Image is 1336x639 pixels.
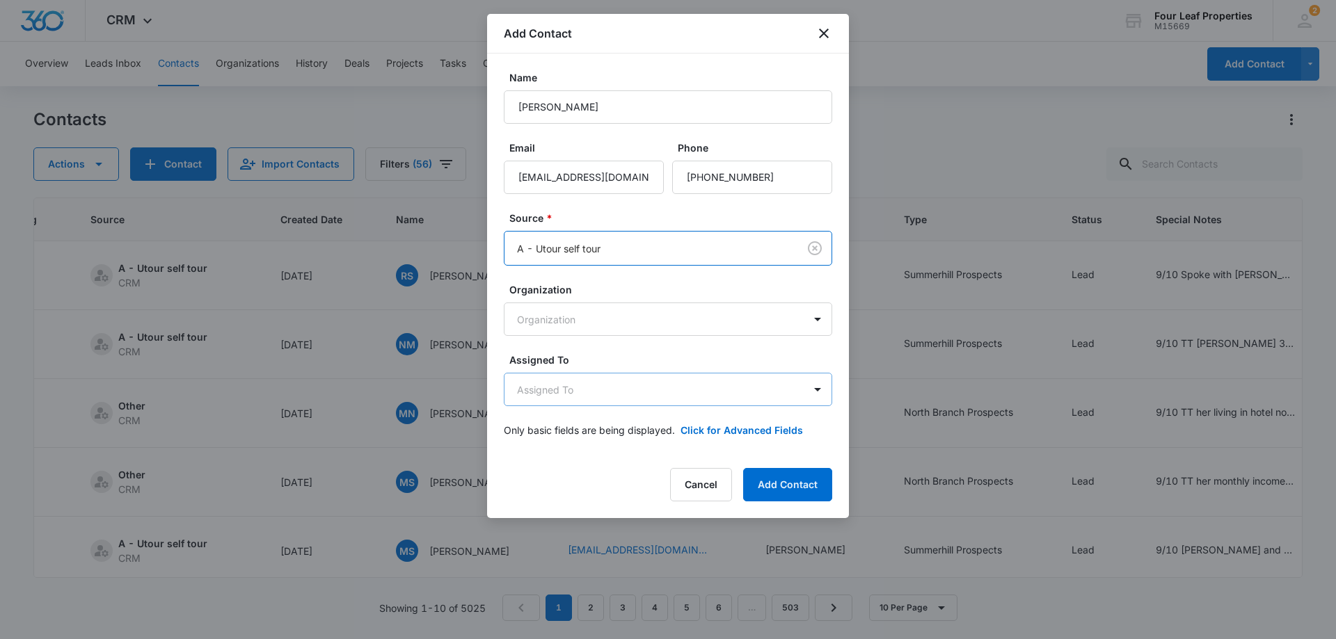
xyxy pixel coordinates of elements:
button: Clear [804,237,826,259]
input: Name [504,90,832,124]
button: Cancel [670,468,732,501]
button: Add Contact [743,468,832,501]
label: Phone [678,140,838,155]
input: Phone [672,161,832,194]
button: close [816,25,832,42]
p: Only basic fields are being displayed. [504,423,675,437]
input: Email [504,161,664,194]
label: Assigned To [509,353,838,367]
label: Email [509,140,669,155]
label: Name [509,70,838,85]
button: Click for Advanced Fields [681,423,803,437]
label: Organization [509,282,838,297]
label: Source [509,211,838,225]
h1: Add Contact [504,25,572,42]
